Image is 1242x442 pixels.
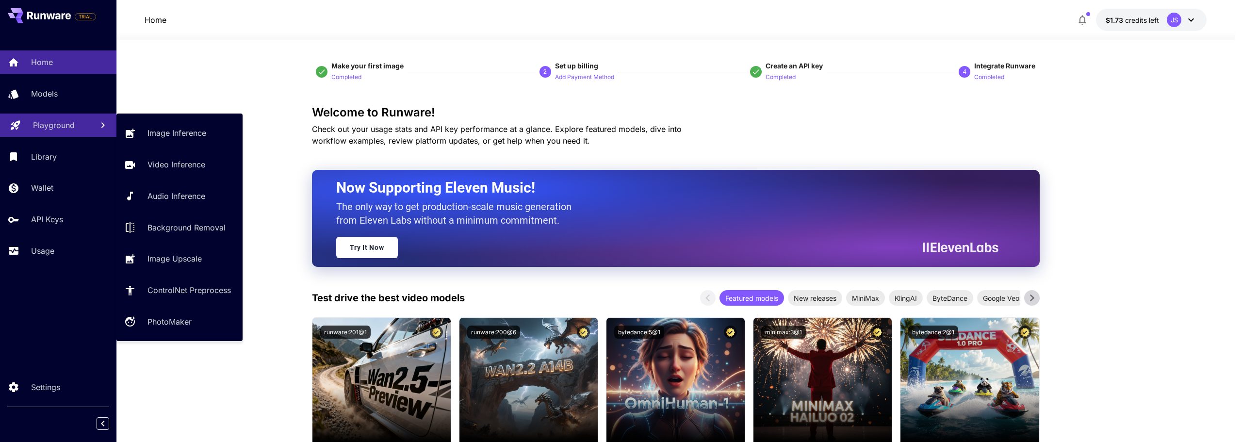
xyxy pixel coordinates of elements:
[320,326,371,339] button: runware:201@1
[31,56,53,68] p: Home
[116,215,243,239] a: Background Removal
[97,417,109,430] button: Collapse sidebar
[927,293,973,303] span: ByteDance
[543,67,547,76] p: 2
[31,381,60,393] p: Settings
[1018,326,1031,339] button: Certified Model – Vetted for best performance and includes a commercial license.
[312,318,451,442] img: alt
[116,184,243,208] a: Audio Inference
[312,106,1040,119] h3: Welcome to Runware!
[116,278,243,302] a: ControlNet Preprocess
[614,326,664,339] button: bytedance:5@1
[719,293,784,303] span: Featured models
[1125,16,1159,24] span: credits left
[900,318,1039,442] img: alt
[974,73,1004,82] p: Completed
[963,67,966,76] p: 4
[336,237,398,258] a: Try It Now
[336,200,579,227] p: The only way to get production-scale music generation from Eleven Labs without a minimum commitment.
[459,318,598,442] img: alt
[761,326,806,339] button: minimax:3@1
[846,293,885,303] span: MiniMax
[606,318,745,442] img: alt
[577,326,590,339] button: Certified Model – Vetted for best performance and includes a commercial license.
[331,62,404,70] span: Make your first image
[974,62,1035,70] span: Integrate Runware
[104,415,116,432] div: Collapse sidebar
[430,326,443,339] button: Certified Model – Vetted for best performance and includes a commercial license.
[312,124,682,146] span: Check out your usage stats and API key performance at a glance. Explore featured models, dive int...
[33,119,75,131] p: Playground
[147,222,226,233] p: Background Removal
[75,13,96,20] span: TRIAL
[331,73,361,82] p: Completed
[31,213,63,225] p: API Keys
[147,127,206,139] p: Image Inference
[1106,15,1159,25] div: $1.73275
[889,293,923,303] span: KlingAI
[871,326,884,339] button: Certified Model – Vetted for best performance and includes a commercial license.
[116,247,243,271] a: Image Upscale
[977,293,1025,303] span: Google Veo
[31,182,53,194] p: Wallet
[908,326,958,339] button: bytedance:2@1
[1167,13,1181,27] div: JS
[31,88,58,99] p: Models
[31,245,54,257] p: Usage
[116,121,243,145] a: Image Inference
[116,310,243,334] a: PhotoMaker
[336,179,991,197] h2: Now Supporting Eleven Music!
[766,62,823,70] span: Create an API key
[753,318,892,442] img: alt
[75,11,96,22] span: Add your payment card to enable full platform functionality.
[147,316,192,327] p: PhotoMaker
[31,151,57,163] p: Library
[145,14,166,26] nav: breadcrumb
[147,159,205,170] p: Video Inference
[147,284,231,296] p: ControlNet Preprocess
[312,291,465,305] p: Test drive the best video models
[145,14,166,26] p: Home
[724,326,737,339] button: Certified Model – Vetted for best performance and includes a commercial license.
[555,62,598,70] span: Set up billing
[147,190,205,202] p: Audio Inference
[1106,16,1125,24] span: $1.73
[467,326,520,339] button: runware:200@6
[1096,9,1207,31] button: $1.73275
[555,73,614,82] p: Add Payment Method
[788,293,842,303] span: New releases
[147,253,202,264] p: Image Upscale
[766,73,796,82] p: Completed
[116,153,243,177] a: Video Inference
